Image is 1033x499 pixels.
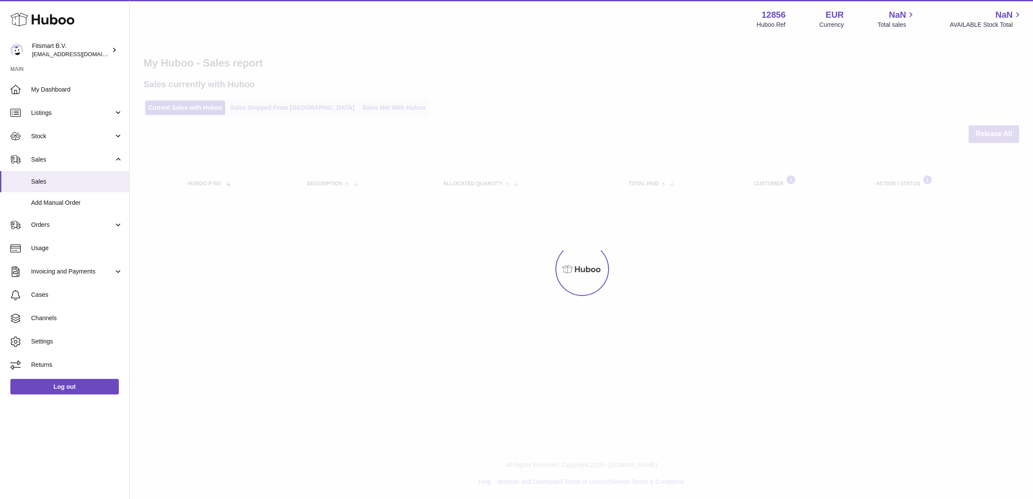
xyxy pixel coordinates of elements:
[826,9,844,21] strong: EUR
[31,86,123,94] span: My Dashboard
[762,9,786,21] strong: 12856
[877,21,916,29] span: Total sales
[877,9,916,29] a: NaN Total sales
[10,44,23,57] img: internalAdmin-12856@internal.huboo.com
[889,9,906,21] span: NaN
[31,361,123,369] span: Returns
[31,199,123,207] span: Add Manual Order
[950,9,1023,29] a: NaN AVAILABLE Stock Total
[31,132,114,140] span: Stock
[31,314,123,322] span: Channels
[995,9,1013,21] span: NaN
[31,109,114,117] span: Listings
[31,221,114,229] span: Orders
[31,337,123,346] span: Settings
[31,291,123,299] span: Cases
[10,379,119,394] a: Log out
[31,178,123,186] span: Sales
[31,244,123,252] span: Usage
[950,21,1023,29] span: AVAILABLE Stock Total
[819,21,844,29] div: Currency
[31,267,114,276] span: Invoicing and Payments
[32,42,110,58] div: Fitsmart B.V.
[31,156,114,164] span: Sales
[32,51,127,57] span: [EMAIL_ADDRESS][DOMAIN_NAME]
[757,21,786,29] div: Huboo Ref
